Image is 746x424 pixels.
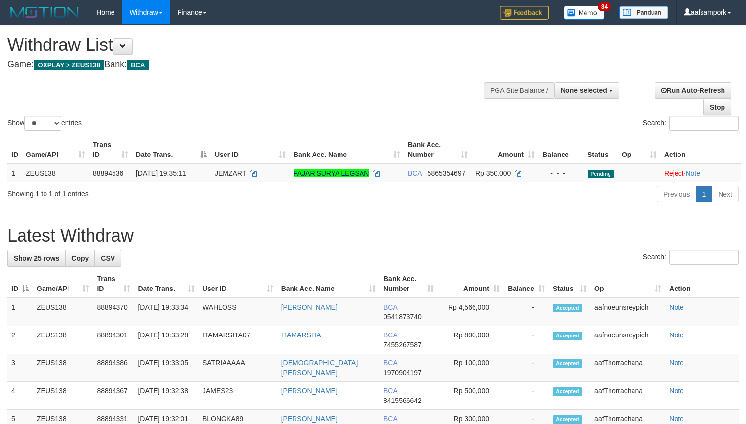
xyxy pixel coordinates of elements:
[590,382,665,410] td: aafThorrachana
[14,254,59,262] span: Show 25 rows
[618,136,660,164] th: Op: activate to sort column ascending
[384,313,422,321] span: Copy 0541873740 to clipboard
[539,136,584,164] th: Balance
[7,185,303,199] div: Showing 1 to 1 of 1 entries
[703,99,731,115] a: Stop
[584,136,618,164] th: Status
[7,164,22,182] td: 1
[669,250,739,265] input: Search:
[134,270,199,298] th: Date Trans.: activate to sort column ascending
[384,359,397,367] span: BCA
[7,298,33,326] td: 1
[33,354,93,382] td: ZEUS138
[384,397,422,404] span: Copy 8415566642 to clipboard
[93,326,134,354] td: 88894301
[553,332,582,340] span: Accepted
[669,359,684,367] a: Note
[384,415,397,423] span: BCA
[93,382,134,410] td: 88894367
[590,354,665,382] td: aafThorrachana
[380,270,438,298] th: Bank Acc. Number: activate to sort column ascending
[660,164,741,182] td: ·
[669,387,684,395] a: Note
[134,326,199,354] td: [DATE] 19:33:28
[504,270,549,298] th: Balance: activate to sort column ascending
[290,136,404,164] th: Bank Acc. Name: activate to sort column ascending
[619,6,668,19] img: panduan.png
[643,250,739,265] label: Search:
[554,82,619,99] button: None selected
[475,169,511,177] span: Rp 350.000
[93,270,134,298] th: Trans ID: activate to sort column ascending
[281,415,338,423] a: [PERSON_NAME]
[7,5,82,20] img: MOTION_logo.png
[669,116,739,131] input: Search:
[7,354,33,382] td: 3
[685,169,700,177] a: Note
[93,169,123,177] span: 88894536
[199,326,277,354] td: ITAMARSITA07
[504,382,549,410] td: -
[543,168,580,178] div: - - -
[199,298,277,326] td: WAHLOSS
[34,60,104,70] span: OXPLAY > ZEUS138
[384,331,397,339] span: BCA
[504,326,549,354] td: -
[33,298,93,326] td: ZEUS138
[71,254,89,262] span: Copy
[7,116,82,131] label: Show entries
[101,254,115,262] span: CSV
[590,270,665,298] th: Op: activate to sort column ascending
[134,354,199,382] td: [DATE] 19:33:05
[7,60,488,69] h4: Game: Bank:
[564,6,605,20] img: Button%20Memo.svg
[553,304,582,312] span: Accepted
[281,359,358,377] a: [DEMOGRAPHIC_DATA] [PERSON_NAME]
[199,382,277,410] td: JAMES23
[428,169,466,177] span: Copy 5865354697 to clipboard
[7,326,33,354] td: 2
[669,415,684,423] a: Note
[93,298,134,326] td: 88894370
[549,270,590,298] th: Status: activate to sort column ascending
[408,169,422,177] span: BCA
[500,6,549,20] img: Feedback.jpg
[669,331,684,339] a: Note
[33,382,93,410] td: ZEUS138
[384,369,422,377] span: Copy 1970904197 to clipboard
[199,270,277,298] th: User ID: activate to sort column ascending
[384,387,397,395] span: BCA
[211,136,290,164] th: User ID: activate to sort column ascending
[590,298,665,326] td: aafnoeunsreypich
[712,186,739,202] a: Next
[472,136,539,164] th: Amount: activate to sort column ascending
[665,270,739,298] th: Action
[553,415,582,424] span: Accepted
[7,35,488,55] h1: Withdraw List
[277,270,380,298] th: Bank Acc. Name: activate to sort column ascending
[93,354,134,382] td: 88894386
[134,382,199,410] td: [DATE] 19:32:38
[134,298,199,326] td: [DATE] 19:33:34
[438,326,504,354] td: Rp 800,000
[504,298,549,326] td: -
[33,326,93,354] td: ZEUS138
[438,270,504,298] th: Amount: activate to sort column ascending
[669,303,684,311] a: Note
[65,250,95,267] a: Copy
[136,169,186,177] span: [DATE] 19:35:11
[561,87,607,94] span: None selected
[7,250,66,267] a: Show 25 rows
[22,136,89,164] th: Game/API: activate to sort column ascending
[7,270,33,298] th: ID: activate to sort column descending
[553,387,582,396] span: Accepted
[384,341,422,349] span: Copy 7455267587 to clipboard
[404,136,472,164] th: Bank Acc. Number: activate to sort column ascending
[215,169,246,177] span: JEMZART
[281,331,321,339] a: ITAMARSITA
[24,116,61,131] select: Showentries
[199,354,277,382] td: SATRIAAAAA
[553,359,582,368] span: Accepted
[7,226,739,245] h1: Latest Withdraw
[33,270,93,298] th: Game/API: activate to sort column ascending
